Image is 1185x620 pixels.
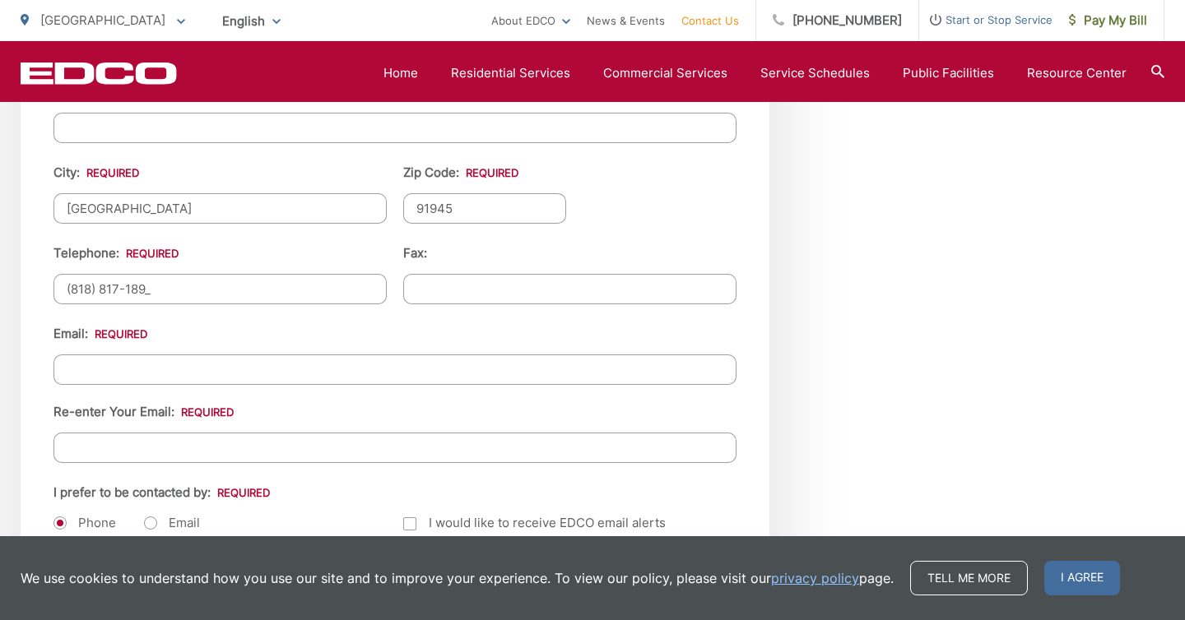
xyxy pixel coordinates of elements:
[603,63,727,83] a: Commercial Services
[1027,63,1127,83] a: Resource Center
[53,326,147,341] label: Email:
[21,62,177,85] a: EDCD logo. Return to the homepage.
[1069,11,1147,30] span: Pay My Bill
[144,515,200,531] label: Email
[53,246,179,261] label: Telephone:
[771,568,859,588] a: privacy policy
[760,63,870,83] a: Service Schedules
[53,405,234,419] label: Re-enter Your Email:
[587,11,665,30] a: News & Events
[910,561,1028,595] a: Tell me more
[451,63,570,83] a: Residential Services
[383,63,418,83] a: Home
[403,513,666,533] label: I would like to receive EDCO email alerts
[21,568,894,588] p: We use cookies to understand how you use our site and to improve your experience. To view our pol...
[403,165,518,180] label: Zip Code:
[53,485,270,500] label: I prefer to be contacted by:
[53,515,116,531] label: Phone
[681,11,739,30] a: Contact Us
[1044,561,1120,595] span: I agree
[903,63,994,83] a: Public Facilities
[210,7,293,35] span: English
[40,12,165,28] span: [GEOGRAPHIC_DATA]
[491,11,570,30] a: About EDCO
[53,165,139,180] label: City:
[403,246,427,261] label: Fax:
